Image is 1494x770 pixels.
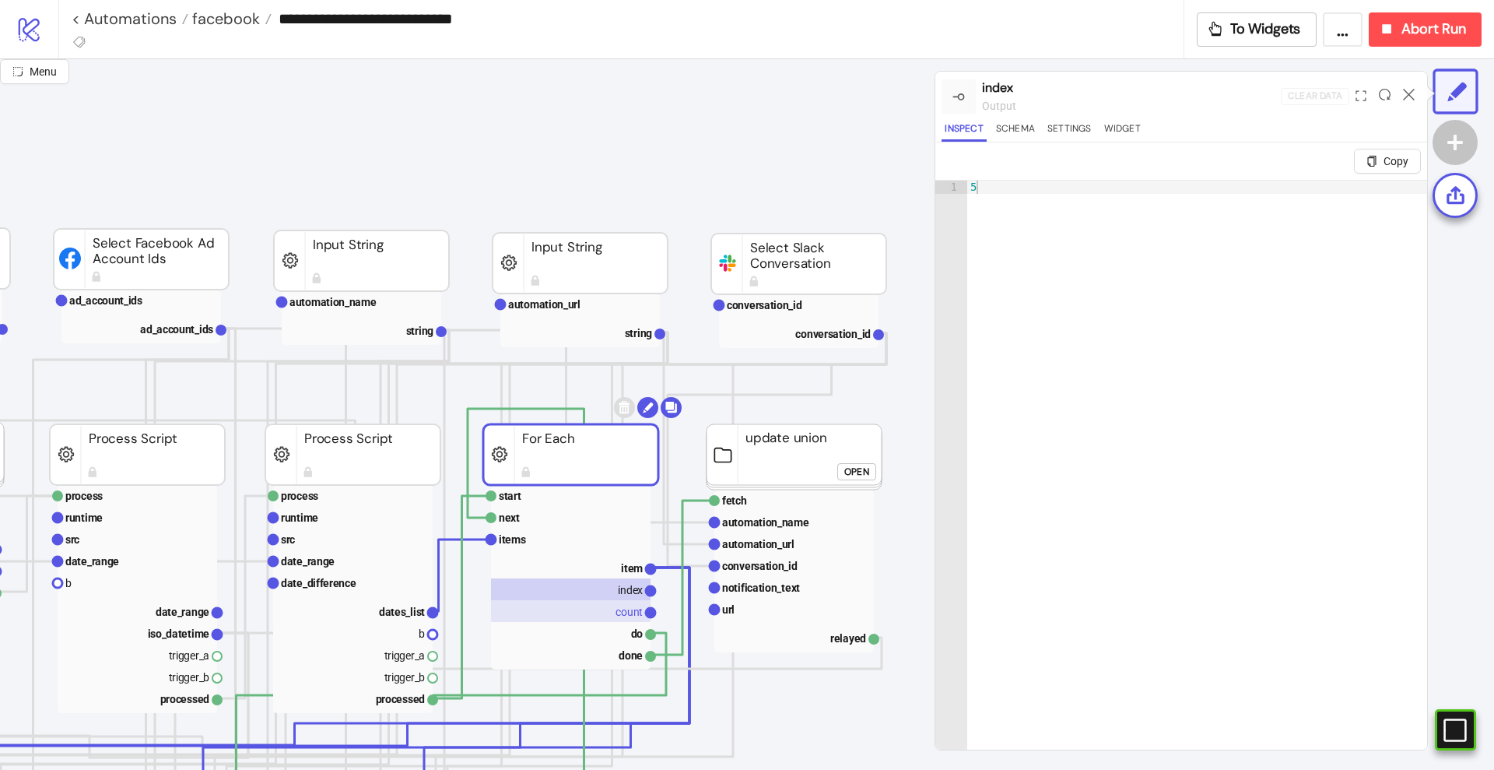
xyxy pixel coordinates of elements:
text: url [722,603,735,616]
button: Schema [993,121,1038,142]
span: facebook [188,9,260,29]
span: copy [1366,156,1377,167]
text: iso_datetime [148,628,210,640]
text: src [65,533,79,546]
text: automation_name [722,516,809,529]
text: notification_text [722,582,800,594]
text: automation_name [289,296,377,308]
span: expand [1355,90,1366,101]
text: string [406,325,434,337]
text: b [65,577,72,589]
text: date_range [65,555,119,568]
text: conversation_id [795,328,871,340]
text: fetch [722,494,747,507]
text: items [499,533,526,546]
text: string [625,327,653,339]
text: automation_url [722,538,794,550]
text: start [499,490,521,502]
text: next [499,512,520,524]
button: Settings [1044,121,1095,142]
text: count [615,606,643,618]
text: item [621,562,643,575]
div: index [982,78,1281,97]
button: To Widgets [1197,12,1317,47]
text: index [618,584,643,596]
text: date_difference [281,577,356,589]
span: To Widgets [1230,20,1301,38]
button: Abort Run [1369,12,1482,47]
span: radius-bottomright [12,66,23,77]
text: date_range [281,555,335,568]
text: automation_url [508,298,580,311]
text: src [281,533,295,546]
text: conversation_id [727,299,802,311]
div: output [982,97,1281,114]
div: 1 [935,181,967,194]
button: ... [1323,12,1362,47]
text: runtime [281,512,318,524]
button: Inspect [942,121,986,142]
span: Menu [30,65,57,78]
text: process [281,490,318,502]
text: ad_account_ids [69,294,142,307]
span: Abort Run [1401,20,1466,38]
text: dates_list [379,606,425,618]
a: facebook [188,11,272,26]
span: Copy [1384,155,1408,167]
text: b [419,628,425,640]
text: ad_account_ids [140,323,213,336]
text: process [65,490,103,502]
div: Open [844,463,869,481]
button: Open [837,463,876,480]
text: conversation_id [722,560,798,572]
text: date_range [156,606,209,618]
button: Widget [1101,121,1144,142]
a: < Automations [72,11,188,26]
button: Copy [1354,149,1421,174]
text: runtime [65,512,103,524]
